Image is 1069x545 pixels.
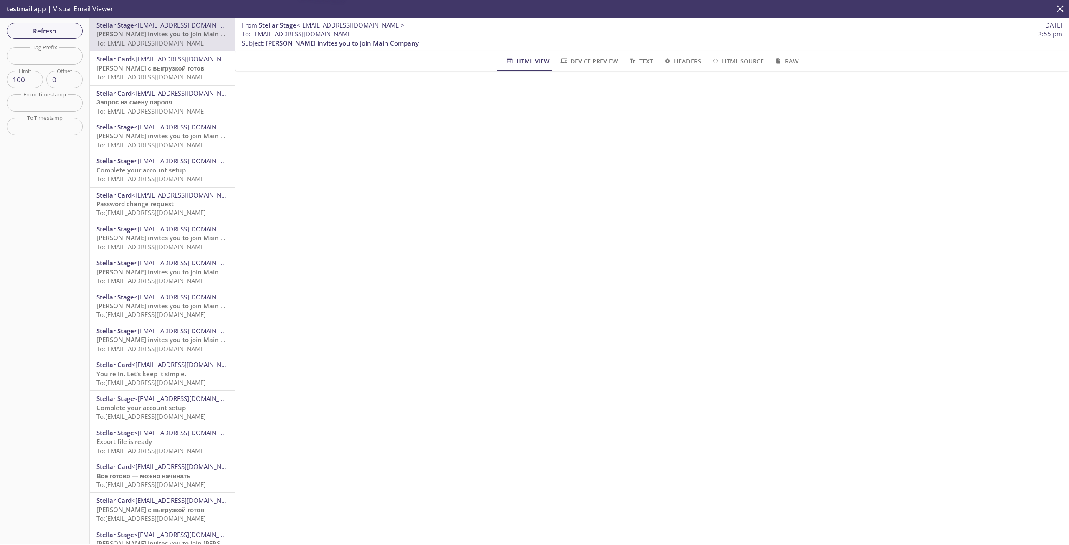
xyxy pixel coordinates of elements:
span: Stellar Stage [96,123,134,131]
span: : [242,21,405,30]
span: To [242,30,249,38]
div: Stellar Stage<[EMAIL_ADDRESS][DOMAIN_NAME]>[PERSON_NAME] invites you to join Main CompanyTo:[EMAI... [90,221,235,255]
div: Stellar Card<[EMAIL_ADDRESS][DOMAIN_NAME]>[PERSON_NAME] с выгрузкой готовTo:[EMAIL_ADDRESS][DOMAI... [90,51,235,85]
span: Stellar Stage [96,530,134,539]
span: <[EMAIL_ADDRESS][DOMAIN_NAME]> [134,428,242,437]
span: Stellar Stage [96,259,134,267]
span: HTML View [505,56,549,66]
div: Stellar Stage<[EMAIL_ADDRESS][DOMAIN_NAME]>Complete your account setupTo:[EMAIL_ADDRESS][DOMAIN_N... [90,153,235,187]
span: [PERSON_NAME] invites you to join Main Company [96,30,249,38]
span: [PERSON_NAME] с выгрузкой готов [96,505,204,514]
span: <[EMAIL_ADDRESS][DOMAIN_NAME]> [134,123,242,131]
span: [PERSON_NAME] с выгрузкой готов [96,64,204,72]
span: To: [EMAIL_ADDRESS][DOMAIN_NAME] [96,412,206,421]
span: Subject [242,39,263,47]
span: To: [EMAIL_ADDRESS][DOMAIN_NAME] [96,243,206,251]
div: Stellar Stage<[EMAIL_ADDRESS][DOMAIN_NAME]>[PERSON_NAME] invites you to join Main CompanyTo:[EMAI... [90,289,235,323]
div: Stellar Stage<[EMAIL_ADDRESS][DOMAIN_NAME]>[PERSON_NAME] invites you to join Main CompanyTo:[EMAI... [90,18,235,51]
div: Stellar Card<[EMAIL_ADDRESS][DOMAIN_NAME]>You're in. Let’s keep it simple.To:[EMAIL_ADDRESS][DOMA... [90,357,235,390]
span: : [EMAIL_ADDRESS][DOMAIN_NAME] [242,30,353,38]
span: Stellar Card [96,360,132,369]
div: Stellar Stage<[EMAIL_ADDRESS][DOMAIN_NAME]>[PERSON_NAME] invites you to join Main CompanyTo:[EMAI... [90,119,235,153]
span: Stellar Stage [96,293,134,301]
span: <[EMAIL_ADDRESS][DOMAIN_NAME]> [134,259,242,267]
span: HTML Source [711,56,764,66]
span: Stellar Stage [96,428,134,437]
span: [DATE] [1043,21,1062,30]
span: <[EMAIL_ADDRESS][DOMAIN_NAME]> [132,191,240,199]
span: Stellar Card [96,55,132,63]
span: Все готово — можно начинать [96,471,191,480]
span: [PERSON_NAME] invites you to join Main Company [96,302,249,310]
span: [PERSON_NAME] invites you to join Main Company [96,335,249,344]
span: Text [628,56,653,66]
span: Export file is ready [96,437,152,446]
div: Stellar Stage<[EMAIL_ADDRESS][DOMAIN_NAME]>Export file is readyTo:[EMAIL_ADDRESS][DOMAIN_NAME] [90,425,235,459]
span: Stellar Stage [96,21,134,29]
span: Stellar Stage [259,21,296,29]
span: <[EMAIL_ADDRESS][DOMAIN_NAME]> [132,496,240,504]
span: Stellar Stage [96,327,134,335]
span: <[EMAIL_ADDRESS][DOMAIN_NAME]> [132,462,240,471]
span: To: [EMAIL_ADDRESS][DOMAIN_NAME] [96,310,206,319]
span: To: [EMAIL_ADDRESS][DOMAIN_NAME] [96,480,206,489]
span: <[EMAIL_ADDRESS][DOMAIN_NAME]> [132,360,240,369]
span: 2:55 pm [1038,30,1062,38]
span: <[EMAIL_ADDRESS][DOMAIN_NAME]> [132,89,240,97]
span: <[EMAIL_ADDRESS][DOMAIN_NAME]> [134,21,242,29]
span: To: [EMAIL_ADDRESS][DOMAIN_NAME] [96,73,206,81]
div: Stellar Card<[EMAIL_ADDRESS][DOMAIN_NAME]>Все готово — можно начинатьTo:[EMAIL_ADDRESS][DOMAIN_NAME] [90,459,235,492]
span: [PERSON_NAME] invites you to join Main Company [96,132,249,140]
span: To: [EMAIL_ADDRESS][DOMAIN_NAME] [96,345,206,353]
span: To: [EMAIL_ADDRESS][DOMAIN_NAME] [96,39,206,47]
span: Stellar Stage [96,157,134,165]
span: [PERSON_NAME] invites you to join Main Company [96,233,249,242]
button: Refresh [7,23,83,39]
span: [PERSON_NAME] invites you to join Main Company [266,39,419,47]
span: Stellar Card [96,496,132,504]
span: To: [EMAIL_ADDRESS][DOMAIN_NAME] [96,141,206,149]
span: To: [EMAIL_ADDRESS][DOMAIN_NAME] [96,175,206,183]
span: To: [EMAIL_ADDRESS][DOMAIN_NAME] [96,107,206,115]
div: Stellar Stage<[EMAIL_ADDRESS][DOMAIN_NAME]>[PERSON_NAME] invites you to join Main CompanyTo:[EMAI... [90,323,235,357]
span: Complete your account setup [96,403,186,412]
span: <[EMAIL_ADDRESS][DOMAIN_NAME]> [134,225,242,233]
div: Stellar Card<[EMAIL_ADDRESS][DOMAIN_NAME]>Запрос на смену пароляTo:[EMAIL_ADDRESS][DOMAIN_NAME] [90,86,235,119]
span: Stellar Card [96,462,132,471]
span: From [242,21,257,29]
span: Stellar Card [96,191,132,199]
span: <[EMAIL_ADDRESS][DOMAIN_NAME]> [134,327,242,335]
span: To: [EMAIL_ADDRESS][DOMAIN_NAME] [96,276,206,285]
span: <[EMAIL_ADDRESS][DOMAIN_NAME]> [296,21,405,29]
span: Device Preview [560,56,618,66]
div: Stellar Stage<[EMAIL_ADDRESS][DOMAIN_NAME]>Complete your account setupTo:[EMAIL_ADDRESS][DOMAIN_N... [90,391,235,424]
span: To: [EMAIL_ADDRESS][DOMAIN_NAME] [96,208,206,217]
span: Запрос на смену пароля [96,98,172,106]
span: <[EMAIL_ADDRESS][DOMAIN_NAME]> [132,55,240,63]
span: <[EMAIL_ADDRESS][DOMAIN_NAME]> [134,394,242,403]
span: Stellar Stage [96,394,134,403]
span: Complete your account setup [96,166,186,174]
p: : [242,30,1062,48]
div: Stellar Card<[EMAIL_ADDRESS][DOMAIN_NAME]>[PERSON_NAME] с выгрузкой готовTo:[EMAIL_ADDRESS][DOMAI... [90,493,235,526]
span: [PERSON_NAME] invites you to join Main Company [96,268,249,276]
span: <[EMAIL_ADDRESS][DOMAIN_NAME]> [134,293,242,301]
span: Raw [774,56,798,66]
div: Stellar Card<[EMAIL_ADDRESS][DOMAIN_NAME]>Password change requestTo:[EMAIL_ADDRESS][DOMAIN_NAME] [90,188,235,221]
span: You're in. Let’s keep it simple. [96,370,186,378]
span: testmail [7,4,32,13]
span: Headers [663,56,701,66]
span: <[EMAIL_ADDRESS][DOMAIN_NAME]> [134,157,242,165]
span: To: [EMAIL_ADDRESS][DOMAIN_NAME] [96,446,206,455]
span: Stellar Card [96,89,132,97]
span: <[EMAIL_ADDRESS][DOMAIN_NAME]> [134,530,242,539]
span: Password change request [96,200,174,208]
span: Refresh [13,25,76,36]
span: Stellar Stage [96,225,134,233]
div: Stellar Stage<[EMAIL_ADDRESS][DOMAIN_NAME]>[PERSON_NAME] invites you to join Main CompanyTo:[EMAI... [90,255,235,289]
span: To: [EMAIL_ADDRESS][DOMAIN_NAME] [96,378,206,387]
span: To: [EMAIL_ADDRESS][DOMAIN_NAME] [96,514,206,522]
